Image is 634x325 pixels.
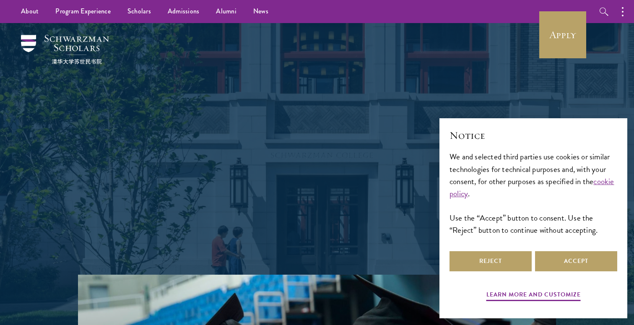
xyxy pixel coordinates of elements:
[539,11,586,58] a: Apply
[166,136,468,236] p: Schwarzman Scholars is a prestigious one-year, fully funded master’s program in global affairs at...
[21,35,109,64] img: Schwarzman Scholars
[450,151,617,236] div: We and selected third parties use cookies or similar technologies for technical purposes and, wit...
[450,128,617,143] h2: Notice
[450,175,614,200] a: cookie policy
[450,251,532,271] button: Reject
[535,251,617,271] button: Accept
[486,289,581,302] button: Learn more and customize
